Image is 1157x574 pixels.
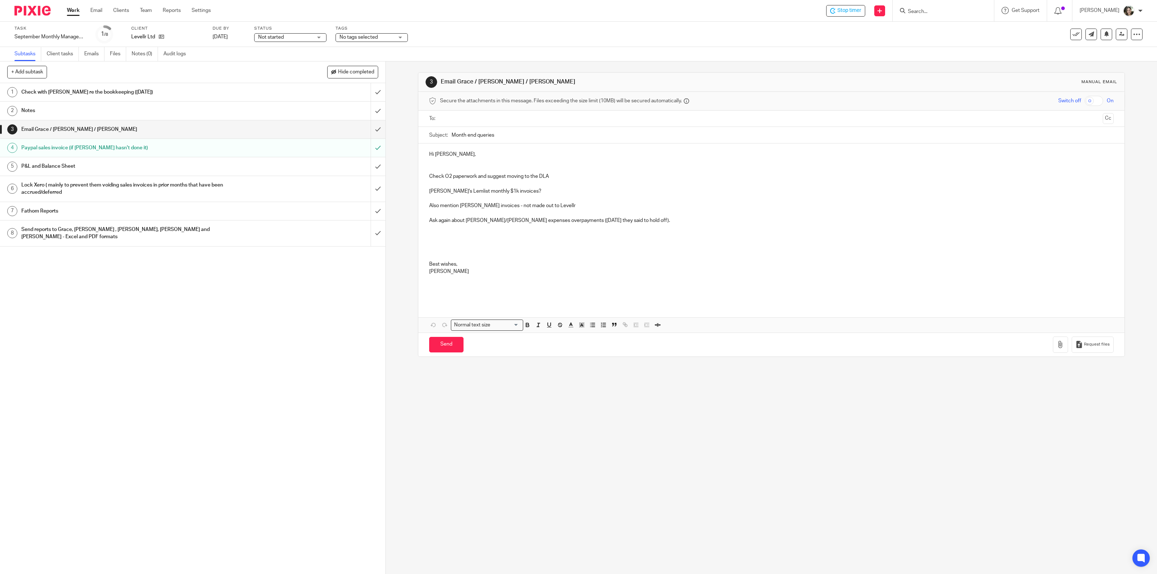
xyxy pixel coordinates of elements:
div: 7 [7,206,17,216]
h1: Fathom Reports [21,206,249,217]
label: Tags [336,26,408,31]
button: Cc [1103,113,1114,124]
h1: Email Grace / [PERSON_NAME] / [PERSON_NAME] [441,78,787,86]
p: Hi [PERSON_NAME], [429,151,1114,158]
a: Audit logs [163,47,191,61]
h1: P&L and Balance Sheet [21,161,249,172]
label: Client [131,26,204,31]
a: Work [67,7,80,14]
div: 8 [7,228,17,238]
button: + Add subtask [7,66,47,78]
span: Hide completed [338,69,374,75]
div: 2 [7,106,17,116]
p: [PERSON_NAME] [429,268,1114,275]
input: Send [429,337,464,352]
a: Files [110,47,126,61]
div: 1 [7,87,17,97]
h1: Send reports to Grace, [PERSON_NAME] , [PERSON_NAME], [PERSON_NAME] and [PERSON_NAME] - Excel and... [21,224,249,243]
span: On [1107,97,1114,104]
p: Best wishes, [429,261,1114,268]
a: Subtasks [14,47,41,61]
label: Status [254,26,326,31]
div: 4 [7,143,17,153]
h1: Lock Xero ( mainly to prevent them voiding sales invoices in prior months that have been accrued/... [21,180,249,198]
button: Hide completed [327,66,378,78]
span: Get Support [1012,8,1039,13]
p: Levellr Ltd [131,33,155,40]
label: To: [429,115,437,122]
a: Email [90,7,102,14]
span: Request files [1084,342,1110,347]
a: Team [140,7,152,14]
p: Check O2 paperwork and suggest moving to the DLA [429,173,1114,180]
a: Clients [113,7,129,14]
a: Client tasks [47,47,79,61]
span: Secure the attachments in this message. Files exceeding the size limit (10MB) will be secured aut... [440,97,682,104]
h1: Paypal sales invoice (if [PERSON_NAME] hasn't done it) [21,142,249,153]
span: No tags selected [340,35,378,40]
div: Search for option [451,320,523,331]
h1: Notes [21,105,249,116]
div: 6 [7,184,17,194]
p: Also mention [PERSON_NAME] invoices - not made out to Levellr [429,202,1114,209]
label: Due by [213,26,245,31]
div: Levellr Ltd - September Monthly Management Accounts - Levellr [826,5,865,17]
img: barbara-raine-.jpg [1123,5,1135,17]
span: Not started [258,35,284,40]
div: 5 [7,162,17,172]
span: Stop timer [837,7,861,14]
button: Request files [1072,337,1114,353]
label: Task [14,26,87,31]
a: Emails [84,47,104,61]
span: [DATE] [213,34,228,39]
div: 3 [7,124,17,134]
p: [PERSON_NAME]'s Lemlist monthly $1k invoices? [429,188,1114,195]
a: Notes (0) [132,47,158,61]
div: 1 [101,30,108,38]
div: 3 [426,76,437,88]
p: [PERSON_NAME] [1080,7,1119,14]
div: Manual email [1081,79,1117,85]
label: Subject: [429,132,448,139]
img: Pixie [14,6,51,16]
div: September Monthly Management Accounts - Levellr [14,33,87,40]
p: Ask again about [PERSON_NAME]/[PERSON_NAME] expenses overpayments ([DATE] they said to hold off). [429,217,1114,224]
input: Search for option [492,321,518,329]
small: /8 [104,33,108,37]
h1: Check with [PERSON_NAME] re the bookkeeping ([DATE]) [21,87,249,98]
input: Search [907,9,972,15]
span: Switch off [1058,97,1081,104]
span: Normal text size [453,321,492,329]
a: Settings [192,7,211,14]
h1: Email Grace / [PERSON_NAME] / [PERSON_NAME] [21,124,249,135]
a: Reports [163,7,181,14]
